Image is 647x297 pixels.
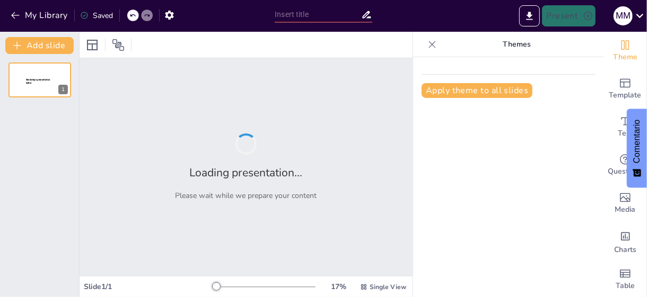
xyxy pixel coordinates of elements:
div: Saved [80,11,113,21]
span: Template [609,89,642,101]
div: 17 % [326,282,352,292]
div: Add charts and graphs [604,222,646,260]
h2: Loading presentation... [190,165,303,180]
div: Add ready made slides [604,70,646,108]
div: 1 [8,62,71,97]
button: Present [542,5,595,26]
button: Comentarios - Mostrar encuesta [627,109,647,188]
button: Add slide [5,37,74,54]
span: Sendsteps presentation editor [26,78,50,84]
button: Export to PowerPoint [519,5,540,26]
div: Get real-time input from your audience [604,146,646,184]
span: Questions [608,166,643,177]
button: M M [614,5,633,26]
span: Charts [614,244,636,256]
span: Table [616,280,635,292]
button: My Library [8,7,72,24]
p: Themes [441,32,593,57]
div: Add text boxes [604,108,646,146]
div: 1 [58,85,68,94]
div: Change the overall theme [604,32,646,70]
span: Text [618,128,633,139]
span: Theme [613,51,637,63]
p: Please wait while we prepare your content [176,191,317,201]
span: Single View [370,283,406,291]
div: Add images, graphics, shapes or video [604,184,646,222]
font: Comentario [632,120,641,164]
span: Media [615,204,636,215]
div: M M [614,6,633,25]
span: Position [112,39,125,51]
button: Apply theme to all slides [422,83,532,98]
div: Layout [84,37,101,53]
div: Slide 1 / 1 [84,282,214,292]
input: Insert title [275,7,361,22]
